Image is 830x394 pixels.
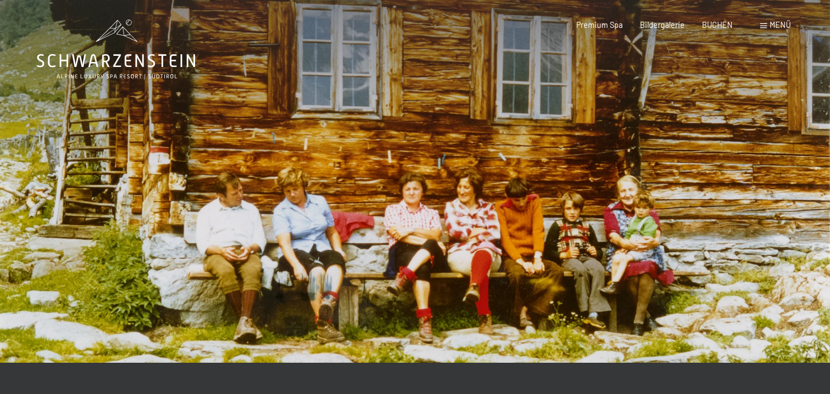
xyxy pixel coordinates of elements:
[640,20,685,30] a: Bildergalerie
[576,20,623,30] a: Premium Spa
[770,20,791,30] span: Menü
[702,20,733,30] a: BUCHEN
